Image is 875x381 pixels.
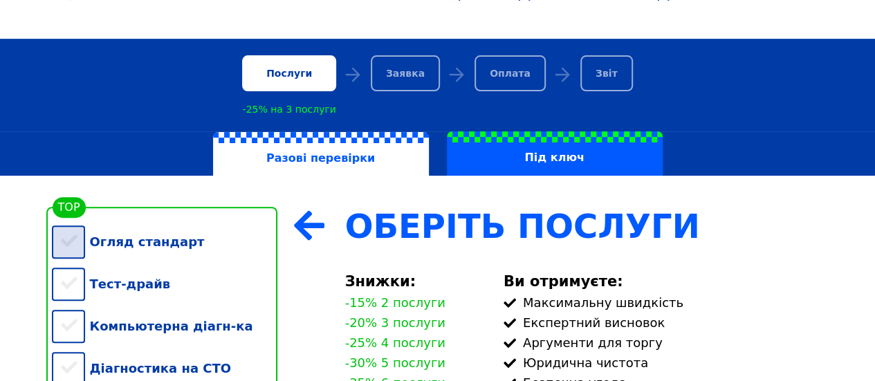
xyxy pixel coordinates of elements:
label: Під ключ [447,131,663,176]
div: Тест-драйв [52,263,277,305]
div: -20% 3 послуги [345,315,445,330]
div: -30% 5 послуги [345,355,445,370]
div: Заявка [371,55,440,91]
div: Оберіть Послуги [345,207,824,245]
div: Огляд стандарт [52,221,277,263]
div: -25% на 3 послуги [242,104,335,115]
div: Компьютерна діагн-ка [52,305,277,347]
div: Звіт [580,55,633,91]
a: Під ключ [438,131,672,176]
div: Оплата [475,55,546,91]
div: Юридична чистота [504,355,824,370]
div: Послуги [242,55,335,91]
label: Разові перевірки [213,132,429,176]
div: Експертний висновок [504,315,824,330]
div: Ви отримуєте: [504,273,824,290]
div: Знижки: [345,273,487,290]
div: Максимальну швидкість [504,295,824,310]
div: -15% 2 послуги [345,295,445,310]
div: -25% 4 послуги [345,335,445,350]
div: Аргументи для торгу [504,335,824,350]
